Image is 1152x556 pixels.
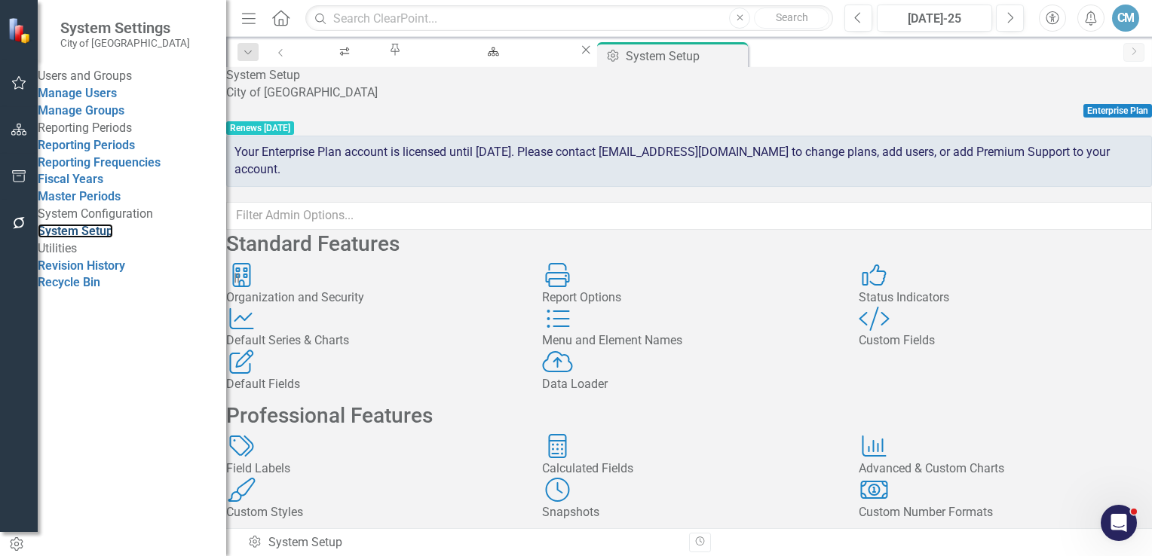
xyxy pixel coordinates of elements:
div: Utilities [38,240,226,258]
div: Your Enterprise Plan account is licensed until [DATE]. Please contact [EMAIL_ADDRESS][DOMAIN_NAME... [226,136,1152,187]
h2: Professional Features [226,405,1152,428]
div: Users and Groups [38,68,226,85]
div: Menu and Element Names [542,332,835,350]
div: Data Loader [542,376,835,393]
div: Status Indicators [859,289,1152,307]
div: Field Labels [226,460,519,478]
div: System Configuration [38,206,226,223]
a: System Setup [38,224,113,238]
div: Snapshots [542,504,835,521]
div: Custom Number Formats [859,504,1152,521]
span: Enterprise Plan [1083,104,1152,118]
a: Fiscal Years [38,172,103,186]
h2: Standard Features [226,233,1152,256]
button: [DATE]-25 [877,5,992,32]
img: ClearPoint Strategy [6,16,35,44]
div: City of [GEOGRAPHIC_DATA] [226,84,1152,102]
a: Recycle Bin [38,275,100,289]
div: Reporting Periods [38,120,226,137]
button: CM [1112,5,1139,32]
div: System Setup [226,67,1152,84]
div: Organization and Security [226,289,519,307]
input: Filter Admin Options... [226,202,1152,230]
a: Reporting Periods [38,138,135,152]
a: Revision History [38,258,125,273]
small: City of [GEOGRAPHIC_DATA] [60,37,190,49]
div: System Setup [247,534,678,551]
div: My Workspace [310,57,374,75]
div: Default Series & Charts [226,332,519,350]
div: Custom Styles [226,504,519,521]
span: Search [776,11,808,23]
a: Master Periods [38,189,121,203]
div: Report Options [542,289,835,307]
iframe: Intercom live chat [1101,505,1137,541]
div: Custom Fields [859,332,1152,350]
a: Manage Users [38,86,117,100]
a: My Workspace [296,42,388,61]
div: ELT Operational Plan [DATE]-[DATE] [416,57,565,75]
div: Default Fields [226,376,519,393]
a: Reporting Frequencies [38,155,161,170]
div: Calculated Fields [542,460,835,478]
div: [DATE]-25 [882,10,987,28]
input: Search ClearPoint... [305,5,833,32]
div: Advanced & Custom Charts [859,460,1152,478]
span: System Settings [60,19,190,37]
a: Manage Groups [38,103,124,118]
div: System Setup [626,47,744,66]
button: Search [754,8,829,29]
span: Renews [DATE] [226,121,294,135]
a: ELT Operational Plan [DATE]-[DATE] [403,42,578,61]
